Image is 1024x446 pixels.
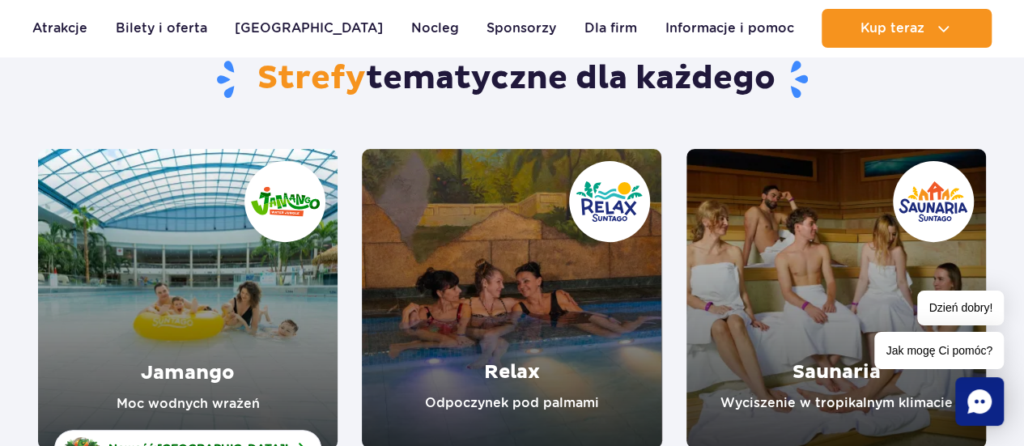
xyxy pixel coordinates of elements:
[822,9,992,48] button: Kup teraz
[917,291,1004,325] span: Dzień dobry!
[955,377,1004,426] div: Chat
[38,58,986,100] h1: tematyczne dla każdego
[257,58,366,99] span: Strefy
[411,9,459,48] a: Nocleg
[487,9,556,48] a: Sponsorzy
[874,332,1004,369] span: Jak mogę Ci pomóc?
[116,9,207,48] a: Bilety i oferta
[235,9,383,48] a: [GEOGRAPHIC_DATA]
[860,21,924,36] span: Kup teraz
[32,9,87,48] a: Atrakcje
[665,9,793,48] a: Informacje i pomoc
[584,9,637,48] a: Dla firm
